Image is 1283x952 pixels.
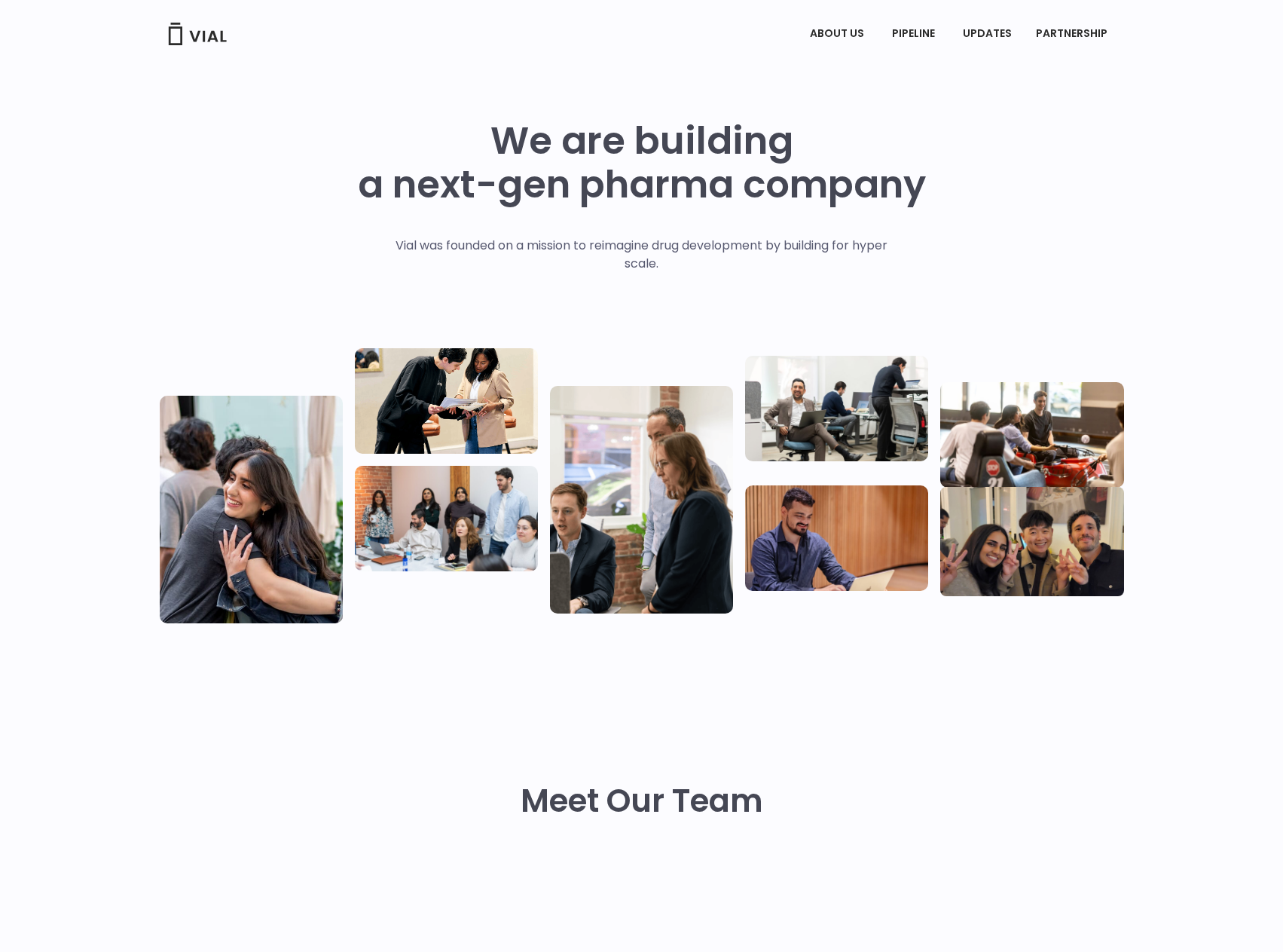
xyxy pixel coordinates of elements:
a: PIPELINEMenu Toggle [880,21,950,47]
img: Three people working in an office [745,356,928,461]
img: Man working at a computer [745,485,928,591]
a: UPDATES [951,21,1023,47]
a: ABOUT USMenu Toggle [798,21,879,47]
p: Vial was founded on a mission to reimagine drug development by building for hyper scale. [380,237,903,273]
h2: Meet Our Team [521,783,763,819]
h1: We are building a next-gen pharma company [358,119,926,207]
img: Two people looking at a paper talking. [355,348,538,454]
a: PARTNERSHIPMenu Toggle [1024,21,1123,47]
img: Eight people standing and sitting in an office [355,466,538,571]
img: Group of 3 people smiling holding up the peace sign [940,487,1123,596]
img: Vial Logo [167,23,228,45]
img: Group of people playing whirlyball [940,382,1123,488]
img: Group of three people standing around a computer looking at the screen [550,386,733,614]
img: Vial Life [160,396,343,623]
